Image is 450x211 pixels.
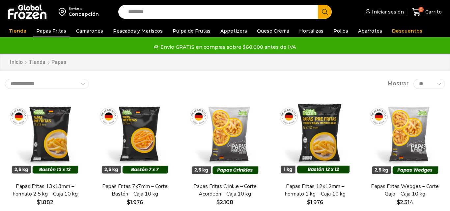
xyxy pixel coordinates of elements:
[307,199,310,205] span: $
[127,199,130,205] span: $
[397,199,400,205] span: $
[51,59,66,65] h1: Papas
[397,199,413,205] bdi: 2.314
[387,80,408,88] span: Mostrar
[330,25,352,37] a: Pollos
[110,25,166,37] a: Pescados y Mariscos
[217,25,250,37] a: Appetizers
[355,25,385,37] a: Abarrotes
[37,199,53,205] bdi: 1.882
[5,79,89,89] select: Pedido de la tienda
[6,25,30,37] a: Tienda
[418,7,424,12] span: 0
[69,6,99,11] div: Enviar a
[9,183,81,198] a: Papas Fritas 13x13mm – Formato 2,5 kg – Caja 10 kg
[318,5,332,19] button: Search button
[59,6,69,17] img: address-field-icon.svg
[33,25,70,37] a: Papas Fritas
[424,9,442,15] span: Carrito
[169,25,214,37] a: Pulpa de Frutas
[216,199,233,205] bdi: 2.108
[37,199,40,205] span: $
[216,199,220,205] span: $
[307,199,323,205] bdi: 1.976
[99,183,171,198] a: Papas Fritas 7x7mm – Corte Bastón – Caja 10 kg
[279,183,351,198] a: Papas Fritas 12x12mm – Formato 1 kg – Caja 10 kg
[69,11,99,17] div: Concepción
[389,25,426,37] a: Descuentos
[127,199,143,205] bdi: 1.976
[73,25,106,37] a: Camarones
[189,183,261,198] a: Papas Fritas Crinkle – Corte Acordeón – Caja 10 kg
[296,25,327,37] a: Hortalizas
[254,25,293,37] a: Queso Crema
[364,5,404,18] a: Iniciar sesión
[29,59,46,66] a: Tienda
[370,9,404,15] span: Iniciar sesión
[10,59,66,66] nav: Breadcrumb
[410,4,443,20] a: 0 Carrito
[369,183,441,198] a: Papas Fritas Wedges – Corte Gajo – Caja 10 kg
[10,59,23,66] a: Inicio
